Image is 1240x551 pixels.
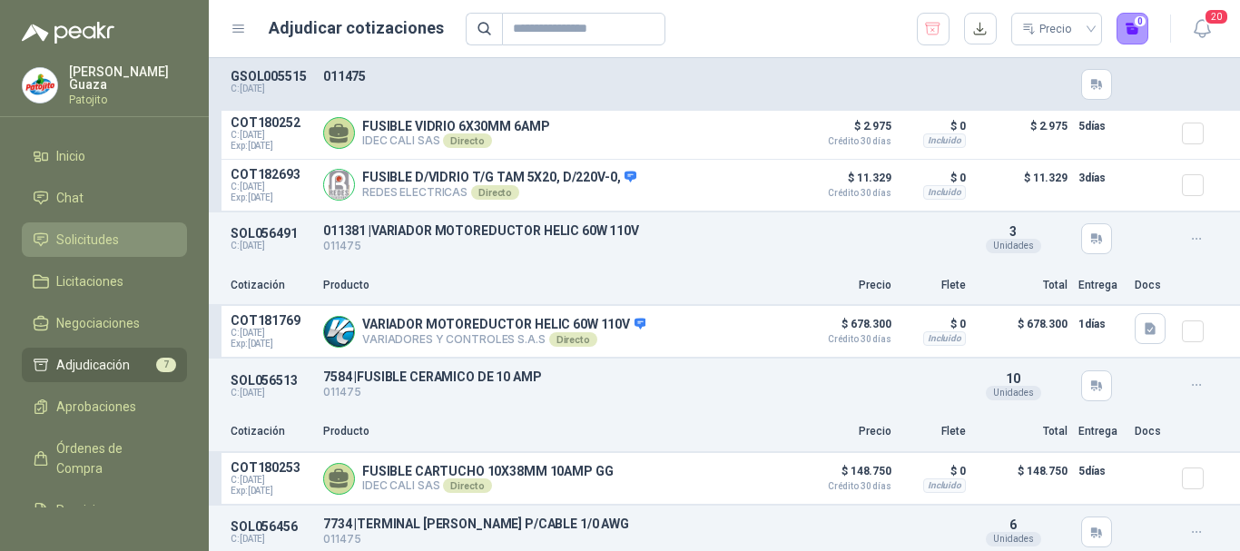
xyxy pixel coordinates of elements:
[801,482,891,491] span: Crédito 30 días
[1078,313,1124,335] p: 1 días
[22,389,187,424] a: Aprobaciones
[323,238,957,255] p: 011475
[443,478,491,493] div: Directo
[1078,423,1124,440] p: Entrega
[231,475,312,486] span: C: [DATE]
[69,65,187,91] p: [PERSON_NAME] Guaza
[1135,423,1171,440] p: Docs
[231,226,312,241] p: SOL056491
[56,188,84,208] span: Chat
[801,189,891,198] span: Crédito 30 días
[977,460,1068,497] p: $ 148.750
[231,519,312,534] p: SOL056456
[231,84,312,94] p: C: [DATE]
[443,133,491,148] div: Directo
[231,313,312,328] p: COT181769
[231,373,312,388] p: SOL056513
[362,133,549,148] p: IDEC CALI SAS
[22,22,114,44] img: Logo peakr
[801,137,891,146] span: Crédito 30 días
[1135,277,1171,294] p: Docs
[1006,371,1020,386] span: 10
[231,534,312,545] p: C: [DATE]
[231,339,312,349] span: Exp: [DATE]
[56,397,136,417] span: Aprobaciones
[22,264,187,299] a: Licitaciones
[923,478,966,493] div: Incluido
[56,313,140,333] span: Negociaciones
[902,277,966,294] p: Flete
[1204,8,1229,25] span: 20
[977,313,1068,349] p: $ 678.300
[1078,115,1124,137] p: 5 días
[231,130,312,141] span: C: [DATE]
[362,332,645,347] p: VARIADORES Y CONTROLES S.A.S
[902,167,966,189] p: $ 0
[323,423,790,440] p: Producto
[1078,277,1124,294] p: Entrega
[923,133,966,148] div: Incluido
[324,317,354,347] img: Company Logo
[231,241,312,251] p: C: [DATE]
[902,460,966,482] p: $ 0
[362,119,549,133] p: FUSIBLE VIDRIO 6X30MM 6AMP
[1009,224,1017,239] span: 3
[231,167,312,182] p: COT182693
[923,185,966,200] div: Incluido
[22,306,187,340] a: Negociaciones
[977,115,1068,152] p: $ 2.975
[362,185,636,200] p: REDES ELECTRICAS
[801,423,891,440] p: Precio
[231,182,312,192] span: C: [DATE]
[56,230,119,250] span: Solicitudes
[324,170,354,200] img: Company Logo
[323,277,790,294] p: Producto
[323,69,957,84] p: 011475
[231,277,312,294] p: Cotización
[1186,13,1218,45] button: 20
[801,167,891,198] p: $ 11.329
[362,317,645,333] p: VARIADOR MOTOREDUCTOR HELIC 60W 110V
[22,139,187,173] a: Inicio
[986,532,1041,546] div: Unidades
[22,431,187,486] a: Órdenes de Compra
[801,277,891,294] p: Precio
[902,313,966,335] p: $ 0
[977,167,1068,203] p: $ 11.329
[22,222,187,257] a: Solicitudes
[323,531,957,548] p: 011475
[22,348,187,382] a: Adjudicación7
[231,192,312,203] span: Exp: [DATE]
[231,328,312,339] span: C: [DATE]
[801,335,891,344] span: Crédito 30 días
[156,358,176,372] span: 7
[231,141,312,152] span: Exp: [DATE]
[231,486,312,497] span: Exp: [DATE]
[231,115,312,130] p: COT180252
[362,464,613,478] p: FUSIBLE CARTUCHO 10X38MM 10AMP GG
[1022,15,1075,43] div: Precio
[977,423,1068,440] p: Total
[977,277,1068,294] p: Total
[362,170,636,186] p: FUSIBLE D/VIDRIO T/G TAM 5X20, D/220V-0,
[801,115,891,146] p: $ 2.975
[56,355,130,375] span: Adjudicación
[231,460,312,475] p: COT180253
[986,239,1041,253] div: Unidades
[471,185,519,200] div: Directo
[323,369,957,384] p: 7584 | FUSIBLE CERAMICO DE 10 AMP
[923,331,966,346] div: Incluido
[56,271,123,291] span: Licitaciones
[231,69,312,84] p: GSOL005515
[1117,13,1149,45] button: 0
[902,423,966,440] p: Flete
[362,478,613,493] p: IDEC CALI SAS
[323,384,957,401] p: 011475
[56,146,85,166] span: Inicio
[22,181,187,215] a: Chat
[549,332,597,347] div: Directo
[801,460,891,491] p: $ 148.750
[902,115,966,137] p: $ 0
[23,68,57,103] img: Company Logo
[22,493,187,527] a: Remisiones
